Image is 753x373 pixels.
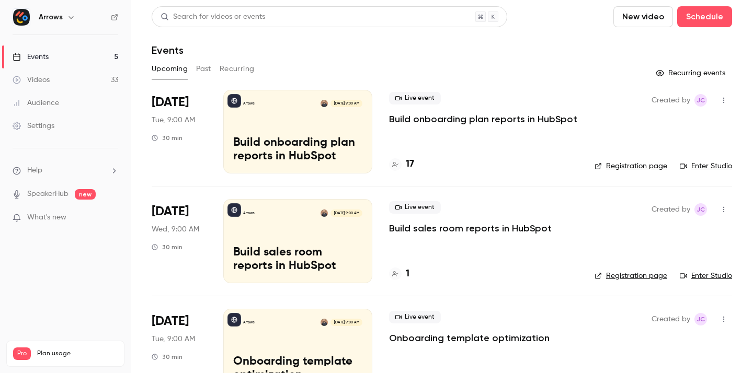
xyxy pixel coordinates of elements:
span: Created by [652,203,690,216]
h4: 1 [406,267,409,281]
span: Plan usage [37,349,118,358]
button: Schedule [677,6,732,27]
div: Oct 14 Tue, 9:00 AM (America/Los Angeles) [152,90,207,173]
span: Tue, 9:00 AM [152,334,195,344]
span: Wed, 9:00 AM [152,224,199,235]
span: Live event [389,201,441,214]
a: SpeakerHub [27,189,69,200]
span: Pro [13,347,31,360]
div: Settings [13,121,54,131]
div: Videos [13,75,50,85]
h1: Events [152,44,184,56]
a: Onboarding template optimization [389,332,550,344]
a: Enter Studio [680,161,732,171]
div: 30 min [152,353,182,361]
span: [DATE] [152,313,189,330]
img: Arrows [13,9,30,26]
img: Shareil Nariman [321,100,328,107]
h6: Arrows [39,12,63,22]
span: Tue, 9:00 AM [152,115,195,125]
span: Created by [652,94,690,107]
span: JC [697,94,705,107]
p: Build onboarding plan reports in HubSpot [233,136,362,164]
button: Upcoming [152,61,188,77]
span: Live event [389,92,441,104]
a: Build sales room reports in HubSpot [389,222,552,235]
img: Shareil Nariman [321,209,328,217]
a: Registration page [595,271,667,281]
a: Enter Studio [680,271,732,281]
div: 30 min [152,134,182,142]
span: Live event [389,311,441,323]
span: [DATE] 9:00 AM [330,100,362,107]
p: Arrows [243,211,255,216]
h4: 17 [406,157,414,171]
span: Jamie Carlson [694,94,707,107]
img: Shareil Nariman [321,319,328,326]
span: [DATE] 9:00 AM [330,209,362,217]
span: Jamie Carlson [694,203,707,216]
button: Past [196,61,211,77]
a: 1 [389,267,409,281]
div: Audience [13,98,59,108]
iframe: Noticeable Trigger [106,213,118,223]
p: Arrows [243,320,255,325]
a: Registration page [595,161,667,171]
div: 30 min [152,243,182,251]
p: Build sales room reports in HubSpot [233,246,362,273]
span: Created by [652,313,690,325]
span: JC [697,313,705,325]
div: Oct 15 Wed, 9:00 AM (America/Los Angeles) [152,199,207,283]
div: Events [13,52,49,62]
span: What's new [27,212,66,223]
span: new [75,189,96,200]
span: [DATE] [152,203,189,220]
button: New video [613,6,673,27]
a: Build onboarding plan reports in HubSpot [389,113,577,125]
span: [DATE] [152,94,189,111]
button: Recurring [220,61,255,77]
span: JC [697,203,705,216]
a: Build sales room reports in HubSpotArrowsShareil Nariman[DATE] 9:00 AMBuild sales room reports in... [223,199,372,283]
span: Jamie Carlson [694,313,707,325]
button: Recurring events [651,65,732,81]
li: help-dropdown-opener [13,165,118,176]
span: Help [27,165,42,176]
p: Arrows [243,101,255,106]
span: [DATE] 9:00 AM [330,319,362,326]
div: Search for videos or events [161,11,265,22]
a: 17 [389,157,414,171]
a: Build onboarding plan reports in HubSpotArrowsShareil Nariman[DATE] 9:00 AMBuild onboarding plan ... [223,90,372,173]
